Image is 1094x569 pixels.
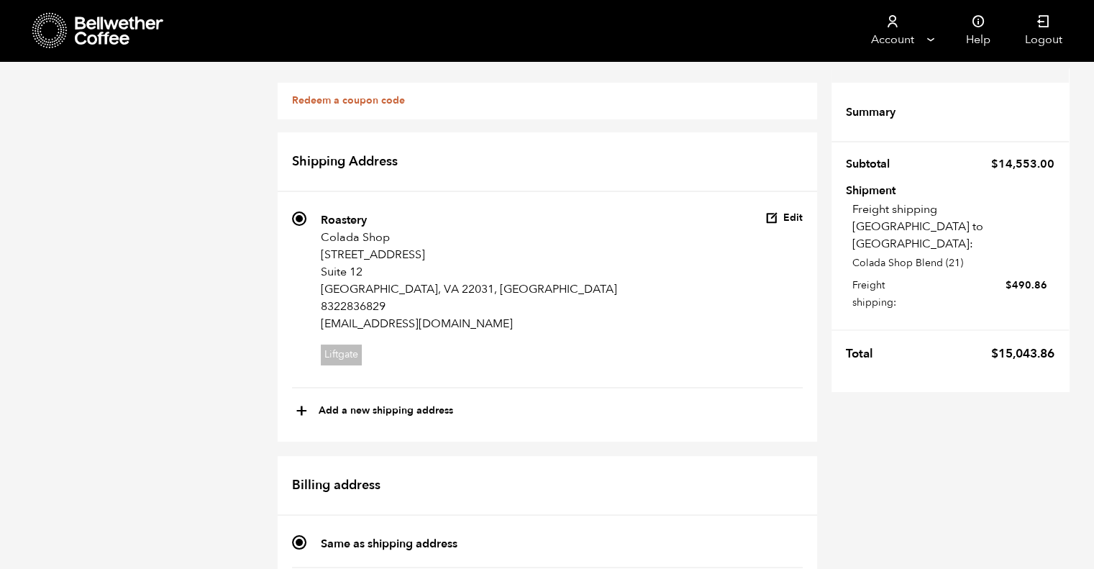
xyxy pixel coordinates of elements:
[991,156,998,172] span: $
[852,276,1047,311] label: Freight shipping:
[292,94,405,107] a: Redeem a coupon code
[321,212,367,228] strong: Roastery
[321,315,617,332] p: [EMAIL_ADDRESS][DOMAIN_NAME]
[1006,278,1047,292] bdi: 490.86
[278,456,817,516] h2: Billing address
[991,156,1054,172] bdi: 14,553.00
[991,345,1054,362] bdi: 15,043.86
[321,229,617,246] p: Colada Shop
[296,399,308,424] span: +
[1006,278,1012,292] span: $
[852,201,1054,252] p: Freight shipping [GEOGRAPHIC_DATA] to [GEOGRAPHIC_DATA]:
[321,345,362,365] span: Liftgate
[292,535,306,550] input: Same as shipping address
[846,338,882,370] th: Total
[846,185,929,194] th: Shipment
[321,246,617,263] p: [STREET_ADDRESS]
[852,255,1054,270] p: Colada Shop Blend (21)
[765,211,803,225] button: Edit
[321,536,457,552] strong: Same as shipping address
[321,281,617,298] p: [GEOGRAPHIC_DATA], VA 22031, [GEOGRAPHIC_DATA]
[278,132,817,193] h2: Shipping Address
[321,298,617,315] p: 8322836829
[991,345,998,362] span: $
[321,263,617,281] p: Suite 12
[846,149,898,179] th: Subtotal
[846,97,904,127] th: Summary
[296,399,453,424] button: +Add a new shipping address
[292,211,306,226] input: Roastery Colada Shop [STREET_ADDRESS] Suite 12 [GEOGRAPHIC_DATA], VA 22031, [GEOGRAPHIC_DATA] 832...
